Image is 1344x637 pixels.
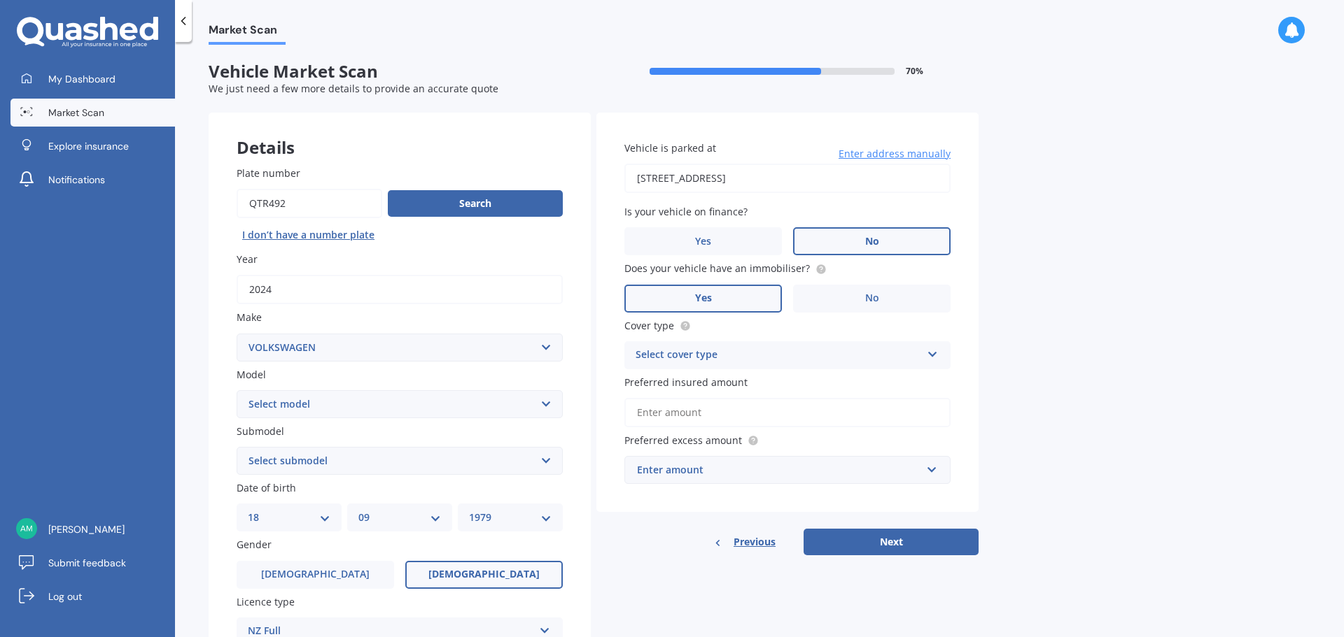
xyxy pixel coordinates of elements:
input: Enter amount [624,398,951,427]
span: Previous [734,531,776,552]
span: Cover type [624,319,674,332]
span: Notifications [48,173,105,187]
span: [DEMOGRAPHIC_DATA] [261,568,370,580]
span: No [865,292,879,304]
span: Submit feedback [48,556,126,570]
span: Is your vehicle on finance? [624,205,748,218]
button: Next [804,529,979,555]
span: [DEMOGRAPHIC_DATA] [428,568,540,580]
span: [PERSON_NAME] [48,522,125,536]
span: Plate number [237,166,300,180]
a: Notifications [10,166,175,194]
div: Details [209,113,591,155]
span: Gender [237,538,272,552]
button: Search [388,190,563,217]
span: No [865,236,879,248]
span: Enter address manually [839,147,951,161]
span: We just need a few more details to provide an accurate quote [209,82,498,95]
span: Yes [695,236,711,248]
span: Market Scan [48,106,104,120]
span: Date of birth [237,481,296,494]
span: Licence type [237,595,295,608]
span: 70 % [906,66,923,76]
input: Enter plate number [237,189,382,218]
span: Submodel [237,424,284,438]
span: Does your vehicle have an immobiliser? [624,262,810,275]
a: Explore insurance [10,132,175,160]
span: Vehicle Market Scan [209,62,594,82]
input: Enter address [624,164,951,193]
span: Preferred excess amount [624,434,742,447]
a: Market Scan [10,99,175,127]
div: Enter amount [637,462,921,478]
img: 2f5288e7c4338983d57a1e7c8b351176 [16,518,37,539]
span: Explore insurance [48,139,129,153]
a: Submit feedback [10,549,175,577]
input: YYYY [237,275,563,304]
span: Log out [48,589,82,603]
span: Year [237,252,258,266]
span: Vehicle is parked at [624,141,716,155]
span: Yes [695,292,712,304]
span: Model [237,368,266,381]
span: Make [237,311,262,324]
span: My Dashboard [48,72,115,86]
span: Preferred insured amount [624,375,748,389]
a: Log out [10,582,175,610]
button: I don’t have a number plate [237,224,380,246]
div: Select cover type [636,347,921,364]
span: Market Scan [209,23,286,42]
a: [PERSON_NAME] [10,515,175,543]
a: My Dashboard [10,65,175,93]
